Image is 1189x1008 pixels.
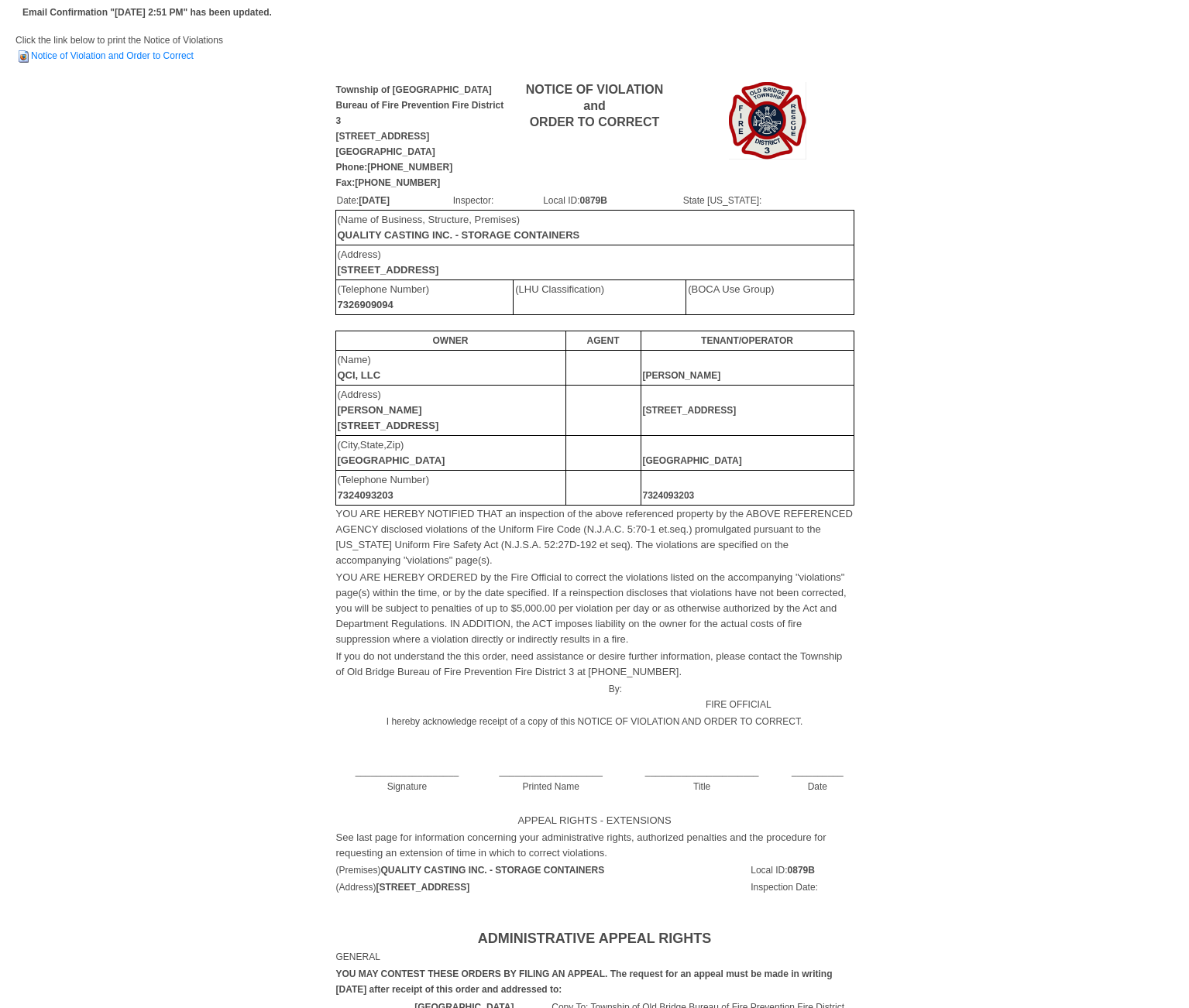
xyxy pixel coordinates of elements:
[338,489,393,501] b: 7324093203
[381,865,605,876] b: QUALITY CASTING INC. - STORAGE CONTAINERS
[338,214,580,241] font: (Name of Business, Structure, Premises)
[15,35,223,61] span: Click the link below to print the Notice of Violations
[336,192,452,209] td: Date:
[729,82,806,159] img: Image
[643,405,737,416] b: [STREET_ADDRESS]
[517,814,671,826] font: APPEAL RIGHTS - EXTENSIONS
[788,865,815,876] b: 0879B
[335,948,854,965] td: GENERAL
[750,879,854,896] td: Inspection Date:
[338,404,439,431] b: [PERSON_NAME] [STREET_ADDRESS]
[623,681,854,713] td: FIRE OFFICIAL
[359,195,390,206] b: [DATE]
[643,370,721,381] b: [PERSON_NAME]
[452,192,543,209] td: Inspector:
[750,862,854,879] td: Local ID:
[781,747,854,795] td: __________ Date
[526,83,663,129] b: NOTICE OF VIOLATION and ORDER TO CORRECT
[478,931,712,946] b: ADMINISTRATIVE APPEAL RIGHTS
[338,283,430,310] font: (Telephone Number)
[643,455,742,466] b: [GEOGRAPHIC_DATA]
[338,439,445,466] font: (City,State,Zip)
[338,264,439,276] b: [STREET_ADDRESS]
[338,369,381,381] b: QCI, LLC
[338,389,439,431] font: (Address)
[433,335,469,346] b: OWNER
[338,354,381,381] font: (Name)
[643,490,695,501] b: 7324093203
[15,49,31,64] img: HTML Document
[336,508,853,566] font: YOU ARE HEREBY NOTIFIED THAT an inspection of the above referenced property by the ABOVE REFERENC...
[338,229,580,241] b: QUALITY CASTING INC. - STORAGE CONTAINERS
[336,650,843,677] font: If you do not understand the this order, need assistance or desire further information, please co...
[336,969,833,995] strong: YOU MAY CONTEST THESE ORDERS BY FILING AN APPEAL. The request for an appeal must be made in writi...
[335,879,744,896] td: (Address)
[336,571,847,645] font: YOU ARE HEREBY ORDERED by the Fire Official to correct the violations listed on the accompanying ...
[515,283,604,295] font: (LHU Classification)
[338,249,439,276] font: (Address)
[623,747,781,795] td: ______________________ Title
[701,335,793,346] b: TENANT/OPERATOR
[580,195,607,206] b: 0879B
[335,681,624,713] td: By:
[336,84,504,188] b: Township of [GEOGRAPHIC_DATA] Bureau of Fire Prevention Fire District 3 [STREET_ADDRESS] [GEOGRAP...
[335,713,854,730] td: I hereby acknowledge receipt of a copy of this NOTICE OF VIOLATION AND ORDER TO CORRECT.
[688,283,774,295] font: (BOCA Use Group)
[376,882,470,893] b: [STREET_ADDRESS]
[336,831,826,859] font: See last page for information concerning your administrative rights, authorized penalties and the...
[587,335,620,346] b: AGENT
[335,747,479,795] td: ____________________ Signature
[335,862,744,879] td: (Premises)
[338,454,445,466] b: [GEOGRAPHIC_DATA]
[542,192,682,209] td: Local ID:
[479,747,623,795] td: ____________________ Printed Name
[15,50,194,61] a: Notice of Violation and Order to Correct
[20,2,274,22] td: Email Confirmation "[DATE] 2:51 PM" has been updated.
[338,474,430,501] font: (Telephone Number)
[682,192,854,209] td: State [US_STATE]:
[338,299,393,310] b: 7326909094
